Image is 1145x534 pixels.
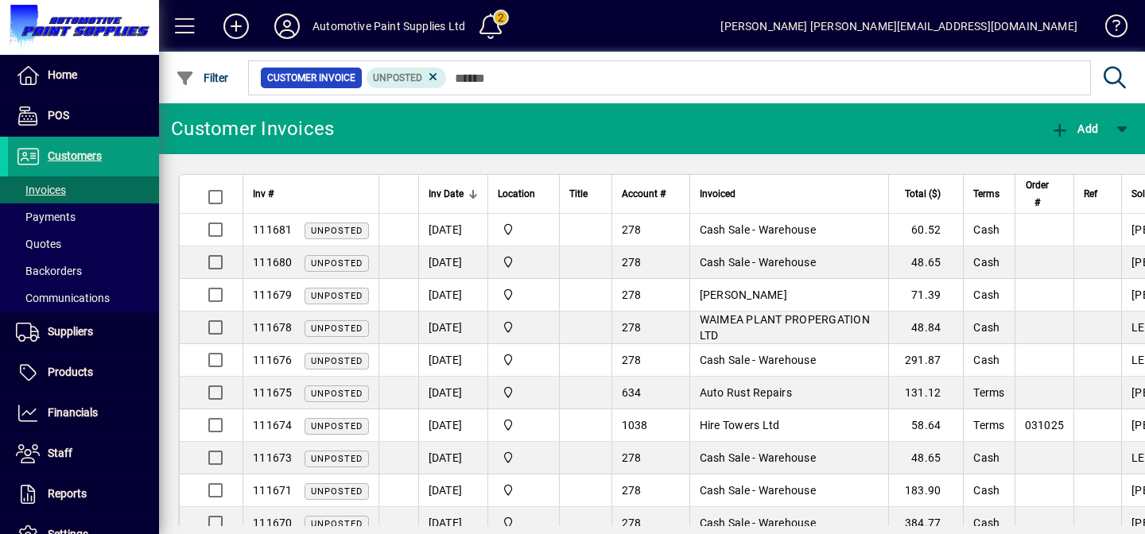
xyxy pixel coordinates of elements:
td: [DATE] [418,214,487,246]
span: Automotive Paint Supplies Ltd [498,351,549,369]
div: Order # [1025,176,1065,211]
div: Ref [1084,185,1112,203]
div: Location [498,185,549,203]
span: Communications [16,292,110,304]
div: Customer Invoices [171,116,334,141]
span: 634 [622,386,642,399]
div: Account # [622,185,680,203]
span: Terms [973,185,999,203]
span: Terms [973,419,1004,431]
span: 1038 [622,419,648,431]
a: Financials [8,393,159,433]
span: Unposted [311,421,363,431]
span: POS [48,109,69,122]
span: 278 [622,321,642,334]
span: Cash [973,256,999,269]
span: Home [48,68,77,81]
span: 111674 [253,419,293,431]
span: Products [48,366,93,378]
div: Title [569,185,602,203]
span: Invoiced [700,185,736,203]
span: Unposted [311,389,363,399]
a: Suppliers [8,312,159,352]
span: Unposted [311,486,363,497]
span: 278 [622,288,642,301]
span: 278 [622,451,642,464]
div: Inv Date [429,185,478,203]
span: Unposted [311,258,363,269]
span: 278 [622,354,642,366]
span: Reports [48,487,87,500]
span: 031025 [1025,419,1065,431]
span: Customers [48,149,102,162]
a: Home [8,56,159,95]
span: 111681 [253,223,293,236]
span: Automotive Paint Supplies Ltd [498,221,549,238]
span: 111676 [253,354,293,366]
span: Cash [973,288,999,301]
td: [DATE] [418,442,487,474]
span: 111680 [253,256,293,269]
span: Cash [973,484,999,497]
span: Cash Sale - Warehouse [700,484,816,497]
span: 278 [622,256,642,269]
span: Add [1050,122,1098,135]
td: [DATE] [418,279,487,311]
div: Invoiced [700,185,879,203]
button: Add [1046,114,1102,143]
span: 111678 [253,321,293,334]
a: Products [8,353,159,393]
span: Auto Rust Repairs [700,386,792,399]
span: 111679 [253,288,293,301]
span: Automotive Paint Supplies Ltd [498,416,549,434]
a: Backorders [8,257,159,284]
td: 71.39 [888,279,964,311]
span: Quotes [16,238,61,250]
td: [DATE] [418,246,487,279]
span: Filter [176,72,229,84]
td: 58.64 [888,409,964,442]
span: Cash [973,451,999,464]
span: Cash Sale - Warehouse [700,223,816,236]
span: Automotive Paint Supplies Ltd [498,286,549,304]
span: Unposted [311,226,363,236]
button: Filter [172,64,233,92]
td: [DATE] [418,474,487,507]
span: Unposted [311,454,363,464]
span: Account # [622,185,666,203]
span: Inv # [253,185,274,203]
span: Ref [1084,185,1097,203]
td: 48.65 [888,246,964,279]
td: 48.65 [888,442,964,474]
div: Inv # [253,185,369,203]
span: Staff [48,447,72,459]
span: Terms [973,386,1004,399]
span: Automotive Paint Supplies Ltd [498,514,549,532]
span: Invoices [16,184,66,196]
span: 278 [622,484,642,497]
span: Financials [48,406,98,419]
span: Unposted [311,323,363,334]
span: Automotive Paint Supplies Ltd [498,319,549,336]
span: Cash Sale - Warehouse [700,451,816,464]
span: Unposted [373,72,422,83]
div: Automotive Paint Supplies Ltd [312,14,465,39]
span: Cash [973,517,999,529]
button: Add [211,12,262,41]
span: Cash [973,223,999,236]
div: Total ($) [899,185,956,203]
span: Title [569,185,588,203]
span: Cash Sale - Warehouse [700,354,816,366]
span: 111675 [253,386,293,399]
td: 48.84 [888,311,964,344]
span: Unposted [311,519,363,529]
span: Customer Invoice [267,70,355,86]
span: Total ($) [905,185,941,203]
span: 111670 [253,517,293,529]
a: Communications [8,284,159,311]
button: Profile [262,12,312,41]
span: Location [498,185,535,203]
a: Payments [8,203,159,230]
td: [DATE] [418,311,487,344]
span: Automotive Paint Supplies Ltd [498,482,549,499]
